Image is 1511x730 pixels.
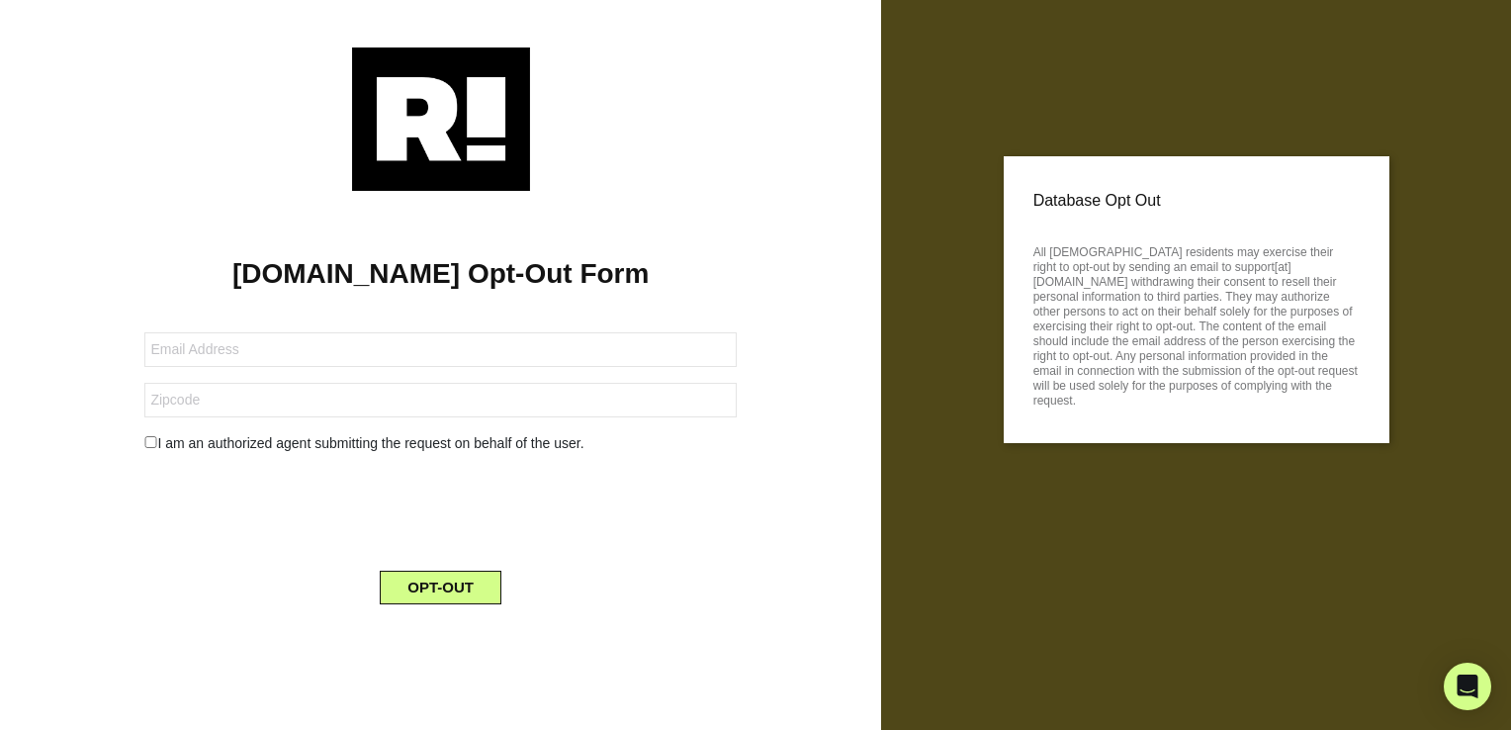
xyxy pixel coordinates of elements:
[380,571,501,604] button: OPT-OUT
[1444,663,1491,710] div: Open Intercom Messenger
[144,383,737,417] input: Zipcode
[144,332,737,367] input: Email Address
[291,470,591,547] iframe: reCAPTCHA
[130,433,752,454] div: I am an authorized agent submitting the request on behalf of the user.
[1033,239,1360,409] p: All [DEMOGRAPHIC_DATA] residents may exercise their right to opt-out by sending an email to suppo...
[1033,186,1360,216] p: Database Opt Out
[352,47,530,191] img: Retention.com
[30,257,851,291] h1: [DOMAIN_NAME] Opt-Out Form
